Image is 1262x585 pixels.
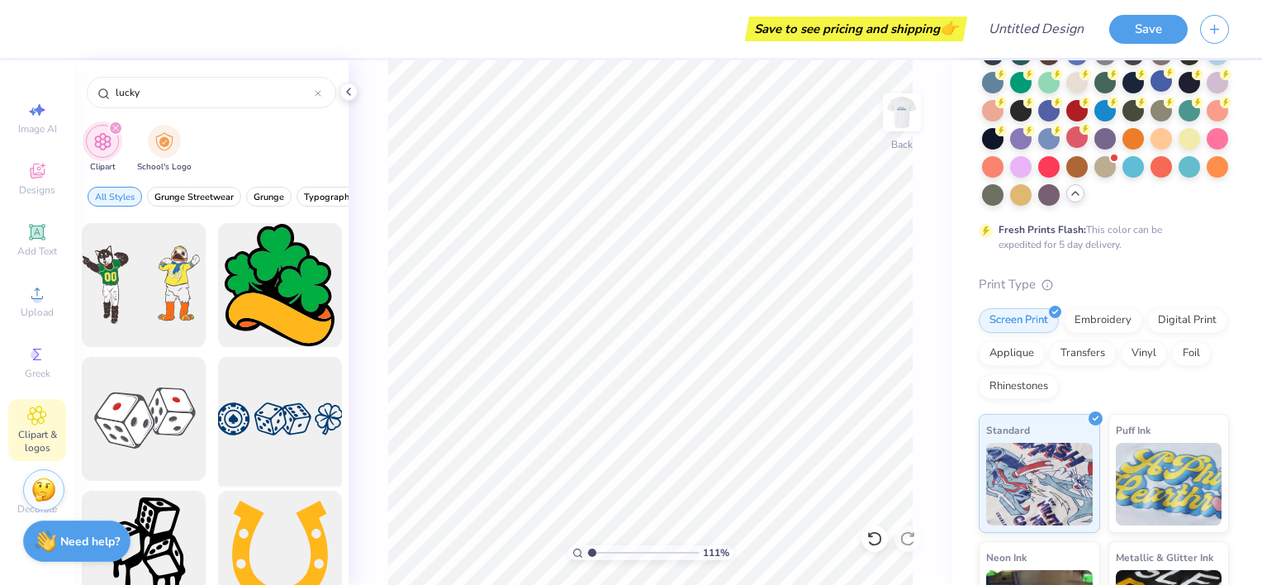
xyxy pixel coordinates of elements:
button: filter button [147,187,241,207]
span: Designs [19,183,55,197]
span: Clipart & logos [8,428,66,454]
input: Try "Stars" [114,84,315,101]
img: Puff Ink [1116,443,1222,526]
strong: Fresh Prints Flash: [999,223,1086,236]
strong: Need help? [60,534,120,549]
div: Screen Print [979,308,1059,333]
div: Transfers [1050,341,1116,366]
button: filter button [246,187,292,207]
span: Clipart [90,161,116,174]
span: Neon Ink [986,549,1027,566]
span: Metallic & Glitter Ink [1116,549,1213,566]
div: Embroidery [1064,308,1142,333]
div: Vinyl [1121,341,1167,366]
button: filter button [137,125,192,174]
img: Back [885,96,918,129]
span: Greek [25,367,50,380]
input: Untitled Design [975,12,1097,45]
img: School's Logo Image [155,132,173,151]
div: Back [891,137,913,152]
button: Save [1109,15,1188,44]
div: Foil [1172,341,1211,366]
div: Rhinestones [979,374,1059,399]
span: Standard [986,421,1030,439]
div: Applique [979,341,1045,366]
span: Add Text [17,245,57,258]
span: Puff Ink [1116,421,1151,439]
div: Digital Print [1147,308,1227,333]
span: Grunge Streetwear [154,191,234,203]
div: filter for School's Logo [137,125,192,174]
div: Print Type [979,275,1229,294]
span: Decorate [17,502,57,516]
button: filter button [86,125,119,174]
span: Upload [21,306,54,319]
button: filter button [297,187,362,207]
div: This color can be expedited for 5 day delivery. [999,222,1202,252]
span: 👉 [940,18,958,38]
span: Image AI [18,122,57,136]
img: Standard [986,443,1093,526]
span: All Styles [95,191,135,203]
img: Clipart Image [93,132,112,151]
span: Typography [304,191,354,203]
div: filter for Clipart [86,125,119,174]
button: filter button [88,187,142,207]
span: School's Logo [137,161,192,174]
div: Save to see pricing and shipping [749,17,963,41]
span: 111 % [703,545,729,560]
span: Grunge [254,191,284,203]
